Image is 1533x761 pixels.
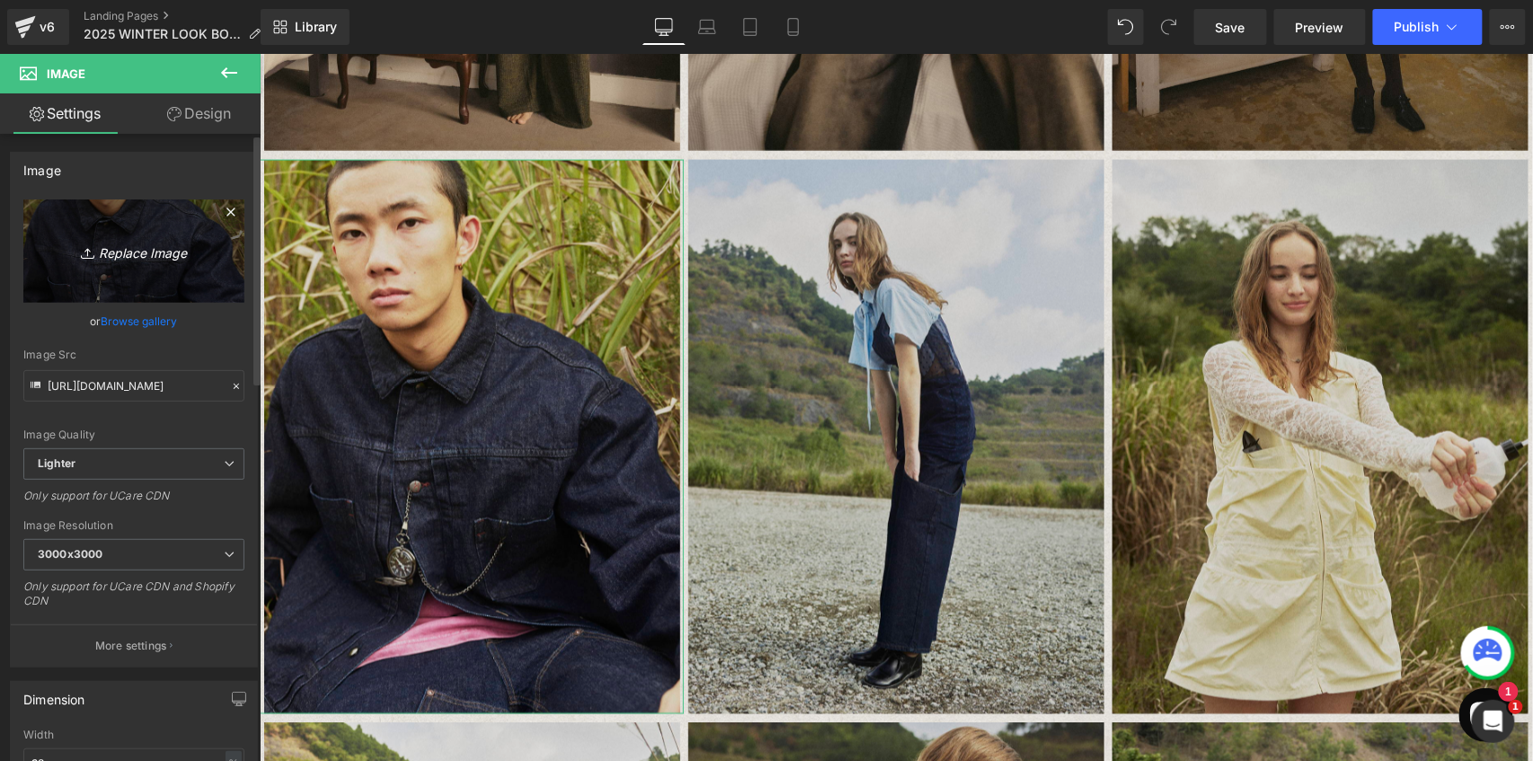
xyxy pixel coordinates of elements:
[1274,9,1366,45] a: Preview
[23,349,244,361] div: Image Src
[23,370,244,402] input: Link
[95,638,167,654] p: More settings
[261,9,350,45] a: New Library
[23,489,244,515] div: Only support for UCare CDN
[102,305,178,337] a: Browse gallery
[1472,700,1515,743] iframe: Intercom live chat
[295,19,337,35] span: Library
[84,9,275,23] a: Landing Pages
[23,580,244,620] div: Only support for UCare CDN and Shopify CDN
[62,240,206,262] i: Replace Image
[642,9,686,45] a: Desktop
[1296,18,1344,37] span: Preview
[23,519,244,532] div: Image Resolution
[1395,20,1440,34] span: Publish
[23,312,244,331] div: or
[23,153,61,178] div: Image
[729,9,772,45] a: Tablet
[47,66,85,81] span: Image
[686,9,729,45] a: Laptop
[38,456,75,470] b: Lighter
[11,624,257,667] button: More settings
[772,9,815,45] a: Mobile
[134,93,264,134] a: Design
[1108,9,1144,45] button: Undo
[23,729,244,741] div: Width
[1509,700,1523,714] span: 1
[23,429,244,441] div: Image Quality
[1373,9,1483,45] button: Publish
[84,27,241,41] span: 2025 WINTER LOOK BOOK
[1194,634,1259,693] inbox-online-store-chat: Shopifyオンラインストアチャット
[1216,18,1245,37] span: Save
[36,15,58,39] div: v6
[1490,9,1526,45] button: More
[1151,9,1187,45] button: Redo
[23,682,85,707] div: Dimension
[38,547,102,561] b: 3000x3000
[7,9,69,45] a: v6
